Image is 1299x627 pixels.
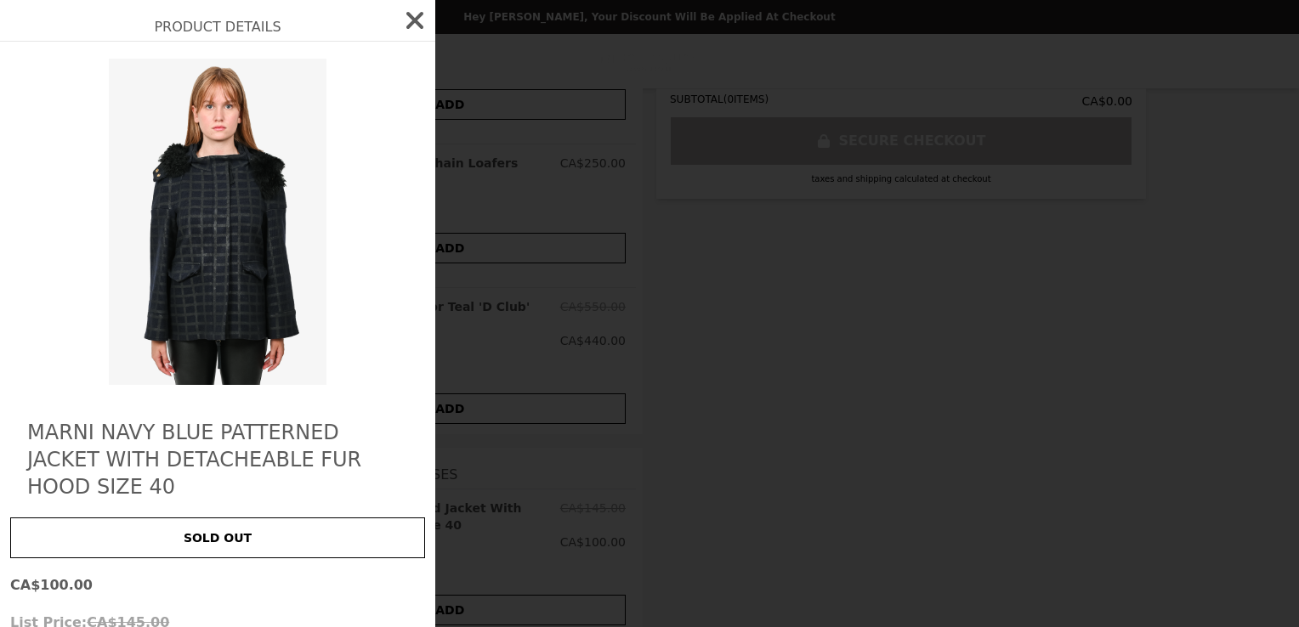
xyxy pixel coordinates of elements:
[62,59,373,385] img: Default Title
[27,419,408,500] h2: Marni Navy Blue Patterned Jacket With Detacheable Fur Hood Size 40
[10,517,425,558] button: SOLD OUT
[10,575,425,596] p: CA$100.00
